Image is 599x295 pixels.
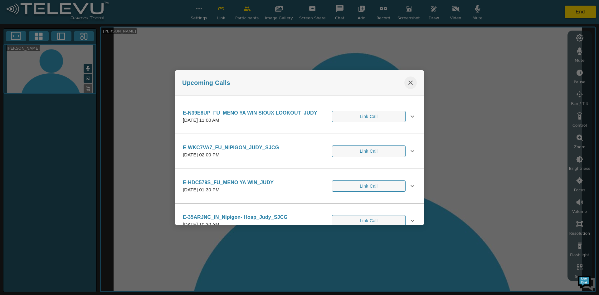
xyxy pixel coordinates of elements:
p: [DATE] 10:30 AM [183,221,288,228]
p: [DATE] 02:00 PM [183,151,279,159]
img: d_736959983_company_1615157101543_736959983 [11,29,26,45]
p: E-N39E8UP_FU_MENO YA WIN SIOUX LOOKOUT_JUDY [183,109,317,117]
p: Upcoming Calls [182,78,230,87]
textarea: Type your message and hit 'Enter' [3,170,119,192]
button: Link Call [332,111,406,122]
span: We're online! [36,79,86,142]
button: Link Call [332,145,406,157]
div: E-HDC579S_FU_MENO YA WIN_JUDY[DATE] 01:30 PMLink Call [178,175,421,197]
p: E-WKC7VA7_FU_NIPIGON_JUDY_SJCG [183,144,279,151]
div: E-N39E8UP_FU_MENO YA WIN SIOUX LOOKOUT_JUDY[DATE] 11:00 AMLink Call [178,106,421,128]
div: Minimize live chat window [102,3,117,18]
p: [DATE] 01:30 PM [183,186,274,194]
button: Link Call [332,215,406,227]
p: E-HDC579S_FU_MENO YA WIN_JUDY [183,179,274,186]
p: E-35ARJNC_IN_Nipigon- Hosp_Judy_SJCG [183,214,288,221]
button: Link Call [332,180,406,192]
p: [DATE] 11:00 AM [183,117,317,124]
button: close [404,76,417,89]
img: Chat Widget [577,273,596,292]
div: E-WKC7VA7_FU_NIPIGON_JUDY_SJCG[DATE] 02:00 PMLink Call [178,140,421,162]
div: Chat with us now [32,33,105,41]
div: E-35ARJNC_IN_Nipigon- Hosp_Judy_SJCG[DATE] 10:30 AMLink Call [178,210,421,232]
